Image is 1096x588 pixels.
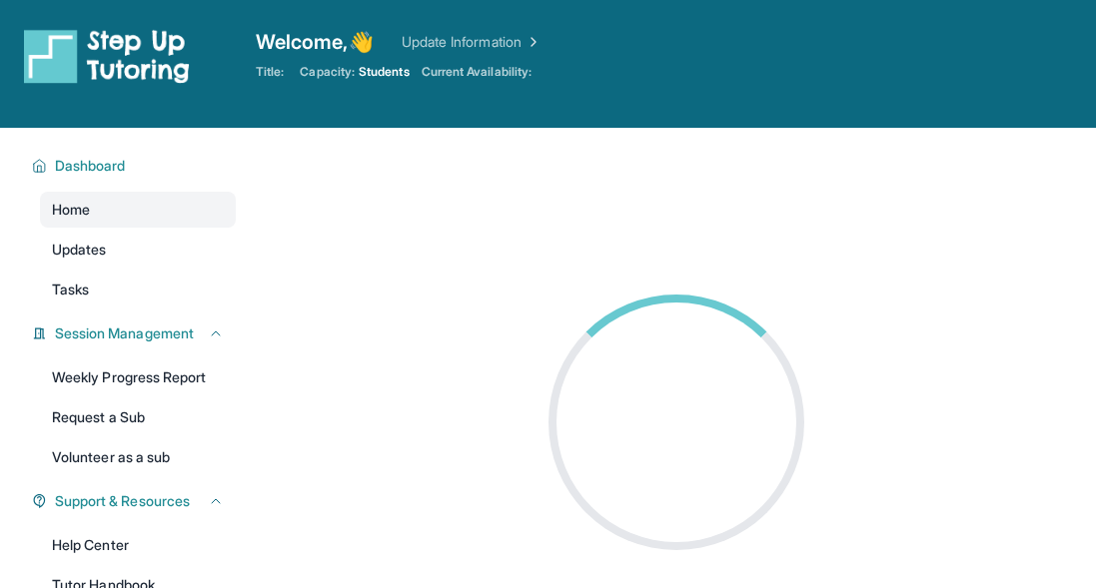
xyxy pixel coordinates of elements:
a: Request a Sub [40,399,236,435]
span: Capacity: [300,64,355,80]
button: Dashboard [47,156,224,176]
a: Tasks [40,272,236,307]
a: Update Information [402,32,542,52]
button: Session Management [47,323,224,343]
span: Session Management [55,323,194,343]
button: Support & Resources [47,491,224,511]
span: Updates [52,240,107,260]
a: Help Center [40,527,236,563]
a: Home [40,192,236,228]
span: Title: [256,64,284,80]
span: Tasks [52,280,89,299]
a: Volunteer as a sub [40,439,236,475]
a: Updates [40,232,236,268]
span: Welcome, 👋 [256,28,374,56]
span: Support & Resources [55,491,190,511]
span: Dashboard [55,156,126,176]
span: Students [359,64,410,80]
span: Current Availability: [422,64,532,80]
img: Chevron Right [522,32,542,52]
span: Home [52,200,90,220]
img: logo [24,28,190,84]
a: Weekly Progress Report [40,359,236,395]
